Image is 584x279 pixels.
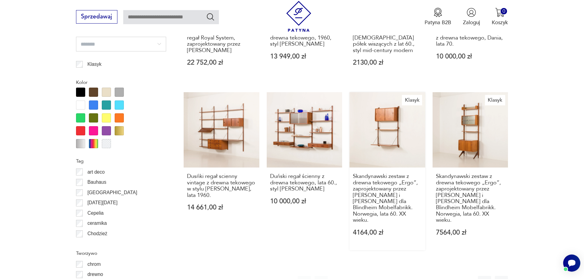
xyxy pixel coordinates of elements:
[353,59,422,66] p: 2130,00 zł
[467,8,476,17] img: Ikonka użytkownika
[501,8,507,14] div: 0
[87,270,103,278] p: drewno
[425,19,451,26] p: Patyna B2B
[267,92,342,250] a: Duński regał ścienny z drewna tekowego, lata 60., styl Poul CadoviusDuński regał ścienny z drewna...
[87,230,107,238] p: Chodzież
[270,29,339,47] h3: Duński regał ścienny z drewna tekowego, 1960, styl [PERSON_NAME]
[270,198,339,205] p: 10 000,00 zł
[87,219,107,227] p: ceramika
[87,178,106,186] p: Bauhaus
[353,229,422,236] p: 4164,00 zł
[76,15,117,20] a: Sprzedawaj
[349,92,425,250] a: KlasykSkandynawski zestaw z drewna tekowego „Ergo”, zaprojektowany przez Johna Texmona i Einara B...
[463,8,480,26] button: Zaloguj
[353,29,422,54] h3: Zestaw trzech [DEMOGRAPHIC_DATA] półek wiszących z lat 60., styl mid-century modern
[425,8,451,26] a: Ikona medaluPatyna B2B
[87,240,106,248] p: Ćmielów
[187,204,256,211] p: 14 661,00 zł
[353,173,422,223] h3: Skandynawski zestaw z drewna tekowego „Ergo”, zaprojektowany przez [PERSON_NAME] i [PERSON_NAME] ...
[87,189,137,197] p: [GEOGRAPHIC_DATA]
[76,157,166,165] p: Tag
[425,8,451,26] button: Patyna B2B
[492,19,508,26] p: Koszyk
[436,229,505,236] p: 7564,00 zł
[433,8,443,17] img: Ikona medalu
[187,29,256,54] h3: Duński tekowy vintage regał Royal System, zaprojektowany przez [PERSON_NAME]
[87,199,117,207] p: [DATE][DATE]
[270,53,339,60] p: 13 949,00 zł
[76,10,117,24] button: Sprzedawaj
[206,12,215,21] button: Szukaj
[76,249,166,257] p: Tworzywo
[87,168,105,176] p: art deco
[87,60,101,68] p: Klasyk
[436,29,505,47] h3: Skandynawski regał ścienny z drewna tekowego, Dania, lata 70.
[492,8,508,26] button: 0Koszyk
[87,209,104,217] p: Cepelia
[187,173,256,198] h3: Dusńki regał scienny vintage z drewna tekowego w stylu [PERSON_NAME], lata 1960.
[463,19,480,26] p: Zaloguj
[87,260,101,268] p: chrom
[270,173,339,192] h3: Duński regał ścienny z drewna tekowego, lata 60., styl [PERSON_NAME]
[436,173,505,223] h3: Skandynawski zestaw z drewna tekowego „Ergo”, zaprojektowany przez [PERSON_NAME] i [PERSON_NAME] ...
[184,92,259,250] a: Dusńki regał scienny vintage z drewna tekowego w stylu Poul Cadovius, lata 1960.Dusńki regał scie...
[433,92,508,250] a: KlasykSkandynawski zestaw z drewna tekowego „Ergo”, zaprojektowany przez Johna Texmona i Einara B...
[495,8,505,17] img: Ikona koszyka
[187,59,256,66] p: 22 752,00 zł
[76,78,166,86] p: Kolor
[563,254,580,272] iframe: Smartsupp widget button
[436,53,505,60] p: 10 000,00 zł
[283,1,314,32] img: Patyna - sklep z meblami i dekoracjami vintage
